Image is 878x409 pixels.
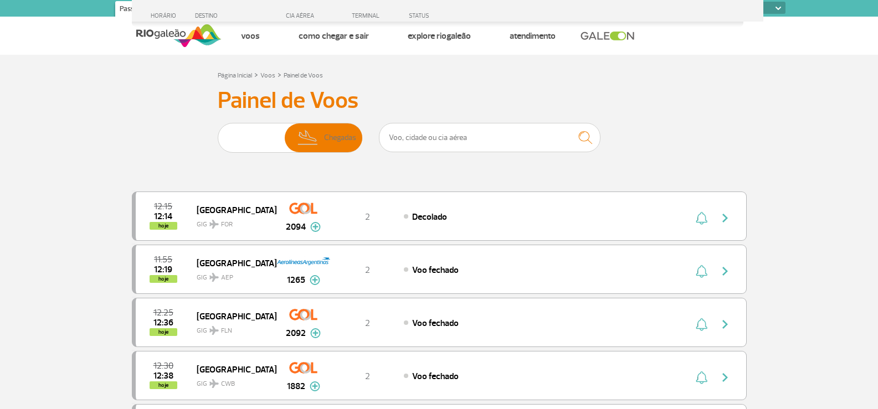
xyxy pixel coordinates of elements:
div: DESTINO [195,12,276,19]
span: 2025-08-27 12:19:00 [154,266,172,273]
span: 1265 [287,273,305,287]
img: sino-painel-voo.svg [696,318,707,331]
img: slider-desembarque [292,123,325,152]
a: > [278,68,281,81]
span: 2 [365,371,370,382]
span: 2025-08-27 12:30:00 [153,362,173,370]
a: Página Inicial [218,71,252,80]
a: > [254,68,258,81]
a: Como chegar e sair [299,30,369,42]
span: Voo fechado [412,265,459,276]
span: GIG [197,320,268,336]
span: FLN [221,326,232,336]
span: 1882 [287,380,305,393]
span: hoje [150,381,177,389]
h3: Painel de Voos [218,87,661,115]
span: 2094 [286,220,306,234]
span: 2025-08-27 12:14:00 [154,213,172,220]
img: destiny_airplane.svg [209,326,219,335]
img: seta-direita-painel-voo.svg [718,211,732,225]
span: 2 [365,318,370,329]
span: FOR [221,220,233,230]
img: mais-info-painel-voo.svg [310,275,320,285]
span: hoje [150,275,177,283]
span: 2025-08-27 12:38:00 [153,372,173,380]
span: 2092 [286,327,306,340]
img: sino-painel-voo.svg [696,265,707,278]
span: hoje [150,222,177,230]
img: mais-info-painel-voo.svg [310,381,320,391]
img: seta-direita-painel-voo.svg [718,371,732,384]
div: CIA AÉREA [276,12,331,19]
img: destiny_airplane.svg [209,273,219,282]
a: Explore RIOgaleão [408,30,471,42]
span: [GEOGRAPHIC_DATA] [197,256,268,270]
span: 2 [365,211,370,222]
img: mais-info-painel-voo.svg [310,222,321,232]
span: Voo fechado [412,318,459,329]
span: Chegadas [324,123,356,152]
div: HORÁRIO [135,12,196,19]
span: 2025-08-27 12:25:00 [153,309,173,317]
span: [GEOGRAPHIC_DATA] [197,362,268,376]
img: destiny_airplane.svg [209,220,219,229]
span: [GEOGRAPHIC_DATA] [197,203,268,217]
a: Voos [241,30,260,42]
span: 2025-08-27 12:15:00 [154,203,172,210]
span: CWB [221,379,235,389]
span: AEP [221,273,233,283]
img: destiny_airplane.svg [209,379,219,388]
a: Passageiros [115,1,161,19]
span: GIG [197,214,268,230]
img: slider-embarque [223,123,258,152]
div: STATUS [403,12,494,19]
span: 2025-08-27 11:55:00 [154,256,172,263]
span: Partidas [258,123,284,152]
div: TERMINAL [331,12,403,19]
span: [GEOGRAPHIC_DATA] [197,309,268,323]
input: Voo, cidade ou cia aérea [379,123,600,152]
span: 2025-08-27 12:36:00 [153,319,173,327]
a: Atendimento [510,30,556,42]
img: seta-direita-painel-voo.svg [718,265,732,278]
img: seta-direita-painel-voo.svg [718,318,732,331]
span: 2 [365,265,370,276]
span: Decolado [412,211,447,222]
a: Voos [260,71,275,80]
a: Painel de Voos [284,71,323,80]
img: mais-info-painel-voo.svg [310,328,321,338]
img: sino-painel-voo.svg [696,211,707,225]
img: sino-painel-voo.svg [696,371,707,384]
span: GIG [197,373,268,389]
span: GIG [197,267,268,283]
span: hoje [150,328,177,336]
span: Voo fechado [412,371,459,382]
